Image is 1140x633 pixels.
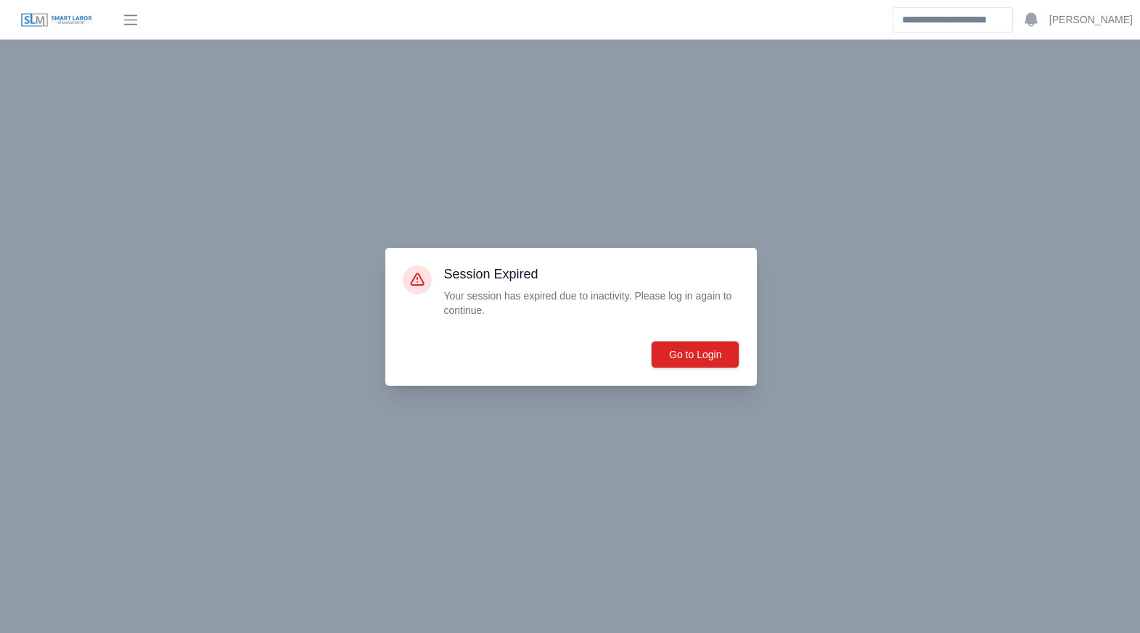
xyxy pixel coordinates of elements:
input: Search [893,7,1013,33]
button: Go to Login [651,341,739,368]
p: Your session has expired due to inactivity. Please log in again to continue. [443,289,739,318]
img: SLM Logo [20,12,93,28]
h3: Session Expired [443,265,739,283]
a: [PERSON_NAME] [1049,12,1133,28]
